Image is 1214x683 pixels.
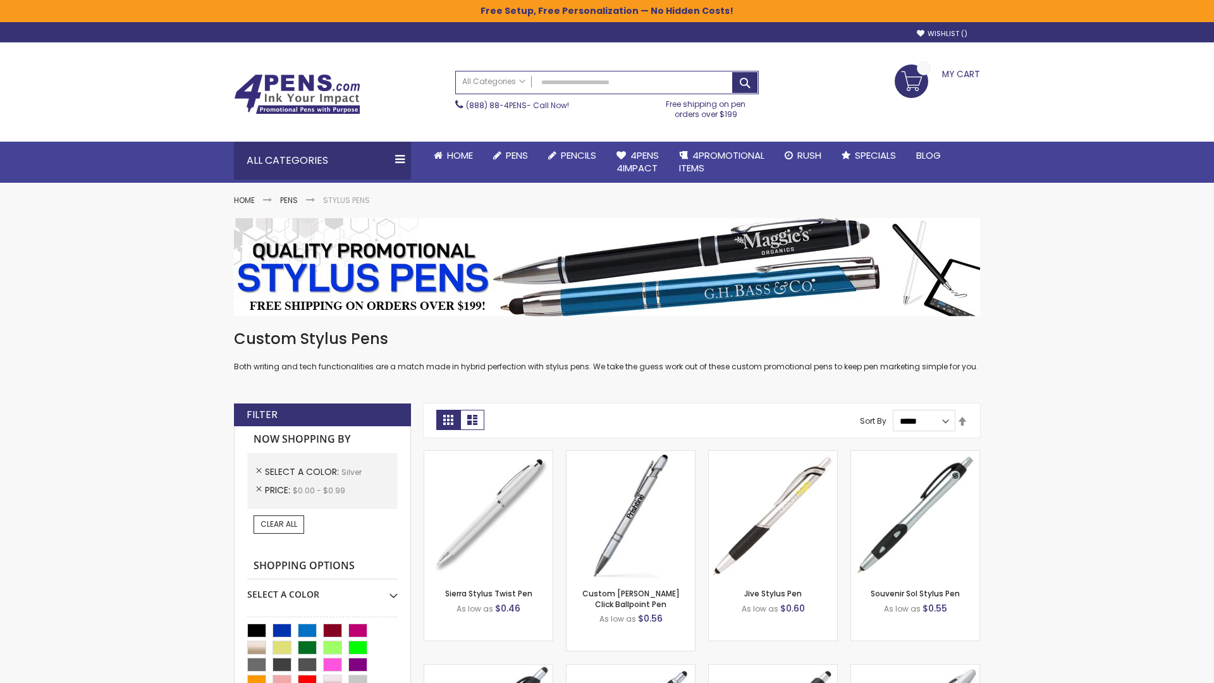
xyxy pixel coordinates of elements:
[261,519,297,529] span: Clear All
[462,77,525,87] span: All Categories
[447,149,473,162] span: Home
[456,71,532,92] a: All Categories
[436,410,460,430] strong: Grid
[709,451,837,579] img: Jive Stylus Pen-Silver
[561,149,596,162] span: Pencils
[234,195,255,206] a: Home
[234,142,411,180] div: All Categories
[679,149,764,175] span: 4PROMOTIONAL ITEMS
[234,329,980,349] h1: Custom Stylus Pens
[851,450,979,461] a: Souvenir Sol Stylus Pen-Silver
[669,142,775,183] a: 4PROMOTIONALITEMS
[923,602,947,615] span: $0.55
[582,588,680,609] a: Custom [PERSON_NAME] Click Ballpoint Pen
[831,142,906,169] a: Specials
[709,664,837,675] a: Souvenir® Emblem Stylus Pen-Silver
[606,142,669,183] a: 4Pens4impact
[265,465,341,478] span: Select A Color
[567,450,695,461] a: Custom Alex II Click Ballpoint Pen-Silver
[247,408,278,422] strong: Filter
[855,149,896,162] span: Specials
[247,426,398,453] strong: Now Shopping by
[744,588,802,599] a: Jive Stylus Pen
[341,467,362,477] span: Silver
[265,484,293,496] span: Price
[445,588,532,599] a: Sierra Stylus Twist Pen
[424,450,553,461] a: Stypen-35-Silver
[506,149,528,162] span: Pens
[538,142,606,169] a: Pencils
[775,142,831,169] a: Rush
[653,94,759,120] div: Free shipping on pen orders over $199
[616,149,659,175] span: 4Pens 4impact
[742,603,778,614] span: As low as
[860,415,886,426] label: Sort By
[638,612,663,625] span: $0.56
[254,515,304,533] a: Clear All
[234,329,980,372] div: Both writing and tech functionalities are a match made in hybrid perfection with stylus pens. We ...
[917,29,967,39] a: Wishlist
[567,664,695,675] a: Epiphany Stylus Pens-Silver
[599,613,636,624] span: As low as
[483,142,538,169] a: Pens
[247,579,398,601] div: Select A Color
[457,603,493,614] span: As low as
[797,149,821,162] span: Rush
[906,142,951,169] a: Blog
[424,451,553,579] img: Stypen-35-Silver
[234,218,980,316] img: Stylus Pens
[280,195,298,206] a: Pens
[851,664,979,675] a: Twist Highlighter-Pen Stylus Combo-Silver
[466,100,527,111] a: (888) 88-4PENS
[234,74,360,114] img: 4Pens Custom Pens and Promotional Products
[247,553,398,580] strong: Shopping Options
[466,100,569,111] span: - Call Now!
[916,149,941,162] span: Blog
[884,603,921,614] span: As low as
[424,142,483,169] a: Home
[567,451,695,579] img: Custom Alex II Click Ballpoint Pen-Silver
[323,195,370,206] strong: Stylus Pens
[495,602,520,615] span: $0.46
[871,588,960,599] a: Souvenir Sol Stylus Pen
[424,664,553,675] a: React Stylus Grip Pen-Silver
[709,450,837,461] a: Jive Stylus Pen-Silver
[851,451,979,579] img: Souvenir Sol Stylus Pen-Silver
[293,485,345,496] span: $0.00 - $0.99
[780,602,805,615] span: $0.60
